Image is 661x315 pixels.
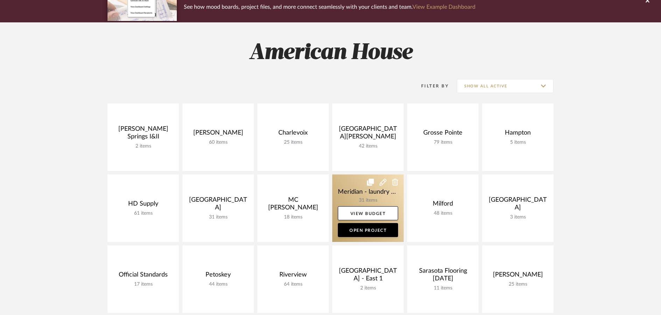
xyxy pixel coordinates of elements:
div: 31 items [188,214,248,220]
div: 3 items [488,214,548,220]
div: 2 items [113,143,173,149]
div: HD Supply [113,200,173,210]
h2: American House [78,40,583,66]
div: 64 items [263,281,323,287]
div: [GEOGRAPHIC_DATA] [188,196,248,214]
div: 42 items [338,143,398,149]
div: MC [PERSON_NAME] [263,196,323,214]
div: Filter By [412,83,449,90]
div: 61 items [113,210,173,216]
div: 2 items [338,285,398,291]
div: 60 items [188,139,248,145]
div: Hampton [488,129,548,139]
div: [PERSON_NAME] Springs I&II [113,125,173,143]
div: 5 items [488,139,548,145]
div: 25 items [263,139,323,145]
div: [GEOGRAPHIC_DATA][PERSON_NAME] [338,125,398,143]
a: Open Project [338,223,398,237]
div: Riverview [263,271,323,281]
div: Charlevoix [263,129,323,139]
a: View Example Dashboard [412,4,475,10]
div: Sarasota Flooring [DATE] [413,267,473,285]
div: Petoskey [188,271,248,281]
div: 17 items [113,281,173,287]
div: [GEOGRAPHIC_DATA] [488,196,548,214]
div: Grosse Pointe [413,129,473,139]
div: 44 items [188,281,248,287]
div: [PERSON_NAME] [488,271,548,281]
div: [PERSON_NAME] [188,129,248,139]
div: 18 items [263,214,323,220]
div: 25 items [488,281,548,287]
div: Official Standards [113,271,173,281]
a: View Budget [338,206,398,220]
div: 48 items [413,210,473,216]
div: 11 items [413,285,473,291]
div: [GEOGRAPHIC_DATA] - East 1 [338,267,398,285]
div: 79 items [413,139,473,145]
p: See how mood boards, project files, and more connect seamlessly with your clients and team. [184,2,475,12]
div: Milford [413,200,473,210]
